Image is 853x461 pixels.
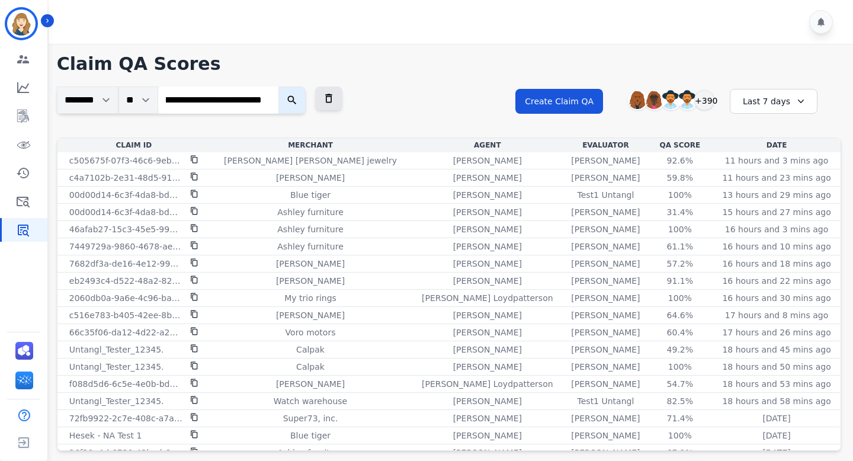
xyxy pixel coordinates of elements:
p: [PERSON_NAME] [571,258,640,270]
p: [PERSON_NAME] [453,395,522,407]
p: [PERSON_NAME] [571,378,640,390]
p: 11 hours and 3 mins ago [725,155,828,167]
p: [PERSON_NAME] [453,258,522,270]
div: 67.2% [653,447,707,459]
p: Ashley furniture [277,447,343,459]
p: 7449729a-9860-4678-ae08-9de20d9d79bf [69,241,183,252]
div: 54.7% [653,378,707,390]
p: [PERSON_NAME] [276,258,345,270]
p: eb2493c4-d522-48a2-82c5-74632ba90d95 [69,275,183,287]
div: 100% [653,430,707,441]
p: Calpak [296,344,325,356]
p: [PERSON_NAME] [453,412,522,424]
p: [PERSON_NAME] [453,447,522,459]
p: 13 hours and 29 mins ago [722,189,830,201]
p: [PERSON_NAME] [453,189,522,201]
button: Create Claim QA [515,89,603,114]
p: 2060db0a-9a6e-4c96-ba5e-80516b36005e [69,292,183,304]
p: [PERSON_NAME] [453,241,522,252]
p: Test1 Untangl [578,395,634,407]
p: 16 hours and 10 mins ago [722,241,830,252]
p: [PERSON_NAME] [571,172,640,184]
p: 7682df3a-de16-4e12-9965-a6dda039b655 [69,258,183,270]
div: 64.6% [653,309,707,321]
p: [PERSON_NAME] [571,292,640,304]
p: 17 hours and 26 mins ago [722,326,830,338]
p: Untangl_Tester_12345. [69,395,164,407]
p: 16 hours and 3 mins ago [725,223,828,235]
div: 100% [653,223,707,235]
p: [PERSON_NAME] [453,430,522,441]
p: 66c35f06-da12-4d22-a23b-35a5157ebe53 [69,326,183,338]
p: c516e783-b405-42ee-8b9b-87afbd3df4c1 [69,309,183,321]
p: Super73, inc. [283,412,338,424]
img: Bordered avatar [7,9,36,38]
p: c4a7102b-2e31-48d5-91c5-d4fa7fced54b [69,172,183,184]
div: 100% [653,361,707,373]
p: [PERSON_NAME] [571,430,640,441]
p: Hesek - NA Test 1 [69,430,142,441]
div: Evaluator [566,140,644,150]
p: f088d5d6-6c5e-4e0b-bddf-2b5bfe20cff1 [69,378,183,390]
div: QA Score [650,140,711,150]
div: Date [715,140,838,150]
p: [PERSON_NAME] [571,223,640,235]
p: Ashley furniture [277,223,343,235]
p: 18 hours and 50 mins ago [722,361,830,373]
div: 31.4% [653,206,707,218]
p: Blue tiger [290,430,331,441]
p: 16 hours and 18 mins ago [722,258,830,270]
p: [PERSON_NAME] [276,275,345,287]
p: [DATE] [762,447,790,459]
p: [PERSON_NAME] [571,275,640,287]
p: [PERSON_NAME] [571,412,640,424]
div: +390 [694,90,714,110]
p: [PERSON_NAME] Loydpatterson [422,292,553,304]
p: Blue tiger [290,189,331,201]
p: [PERSON_NAME] [453,172,522,184]
p: [PERSON_NAME] [453,361,522,373]
p: 17 hours and 8 mins ago [725,309,828,321]
p: Voro motors [286,326,336,338]
p: [PERSON_NAME] [453,155,522,167]
p: 00d00d14-6c3f-4da8-bd6a-fdc20b4f2544 [69,206,183,218]
div: 71.4% [653,412,707,424]
p: [PERSON_NAME] [571,206,640,218]
div: Last 7 days [730,89,817,114]
div: 57.2% [653,258,707,270]
h1: Claim QA Scores [57,53,841,75]
div: Agent [413,140,562,150]
p: 18 hours and 58 mins ago [722,395,830,407]
p: [PERSON_NAME] [571,326,640,338]
p: [PERSON_NAME] [571,344,640,356]
div: Merchant [213,140,408,150]
p: c505675f-07f3-46c6-9eb3-6d693c7a9a09 [69,155,183,167]
p: Ashley furniture [277,206,343,218]
p: [PERSON_NAME] [453,223,522,235]
p: [PERSON_NAME] [453,326,522,338]
p: [PERSON_NAME] Loydpatterson [422,378,553,390]
p: 26f30e4d-6720-43ba-b63b-fc317e74265a [69,447,183,459]
p: [PERSON_NAME] [571,309,640,321]
p: [PERSON_NAME] [571,361,640,373]
p: Untangl_Tester_12345. [69,344,164,356]
p: 72fb9922-2c7e-408c-a7af-65fa3901b6bc [69,412,183,424]
div: 59.8% [653,172,707,184]
p: 18 hours and 45 mins ago [722,344,830,356]
p: [PERSON_NAME] [453,309,522,321]
div: 82.5% [653,395,707,407]
p: [PERSON_NAME] [571,447,640,459]
div: 92.6% [653,155,707,167]
p: Untangl_Tester_12345. [69,361,164,373]
p: [PERSON_NAME] [453,206,522,218]
p: [PERSON_NAME] [571,241,640,252]
p: 16 hours and 22 mins ago [722,275,830,287]
p: 15 hours and 27 mins ago [722,206,830,218]
div: Claim Id [60,140,208,150]
p: Calpak [296,361,325,373]
div: 91.1% [653,275,707,287]
p: Ashley furniture [277,241,343,252]
div: 100% [653,292,707,304]
p: 18 hours and 53 mins ago [722,378,830,390]
p: [PERSON_NAME] [PERSON_NAME] jewelry [224,155,397,167]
